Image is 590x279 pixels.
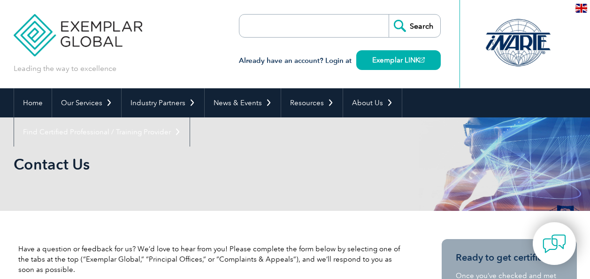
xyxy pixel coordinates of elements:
input: Search [389,15,440,37]
img: open_square.png [420,57,425,62]
a: Home [14,88,52,117]
img: contact-chat.png [543,232,566,256]
a: Our Services [52,88,121,117]
a: About Us [343,88,402,117]
h1: Contact Us [14,155,374,173]
a: Exemplar LINK [356,50,441,70]
img: en [575,4,587,13]
a: Resources [281,88,343,117]
p: Leading the way to excellence [14,63,116,74]
h3: Already have an account? Login at [239,55,441,67]
a: Industry Partners [122,88,204,117]
p: Have a question or feedback for us? We’d love to hear from you! Please complete the form below by... [18,244,403,275]
a: News & Events [205,88,281,117]
h3: Ready to get certified? [456,252,563,263]
a: Find Certified Professional / Training Provider [14,117,190,147]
